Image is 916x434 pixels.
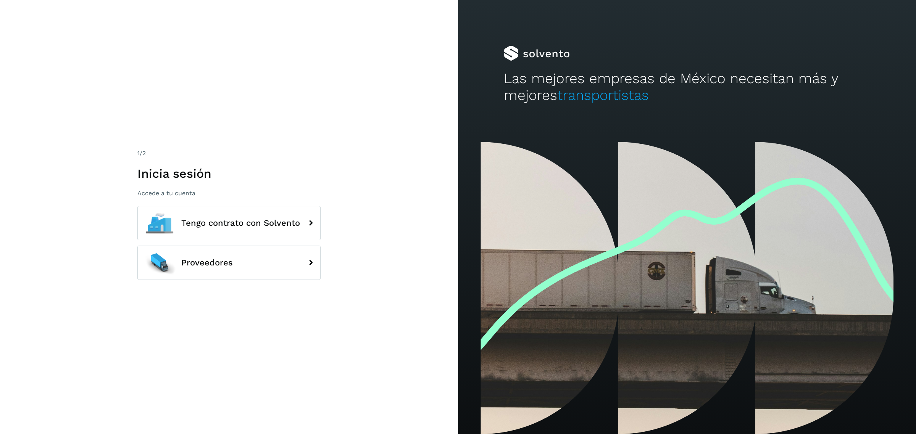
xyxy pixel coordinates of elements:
[137,149,321,158] div: /2
[137,190,321,197] p: Accede a tu cuenta
[181,219,300,228] span: Tengo contrato con Solvento
[557,87,649,103] span: transportistas
[137,206,321,240] button: Tengo contrato con Solvento
[137,166,321,181] h1: Inicia sesión
[137,246,321,280] button: Proveedores
[181,258,233,267] span: Proveedores
[137,149,140,157] span: 1
[504,70,870,104] h2: Las mejores empresas de México necesitan más y mejores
